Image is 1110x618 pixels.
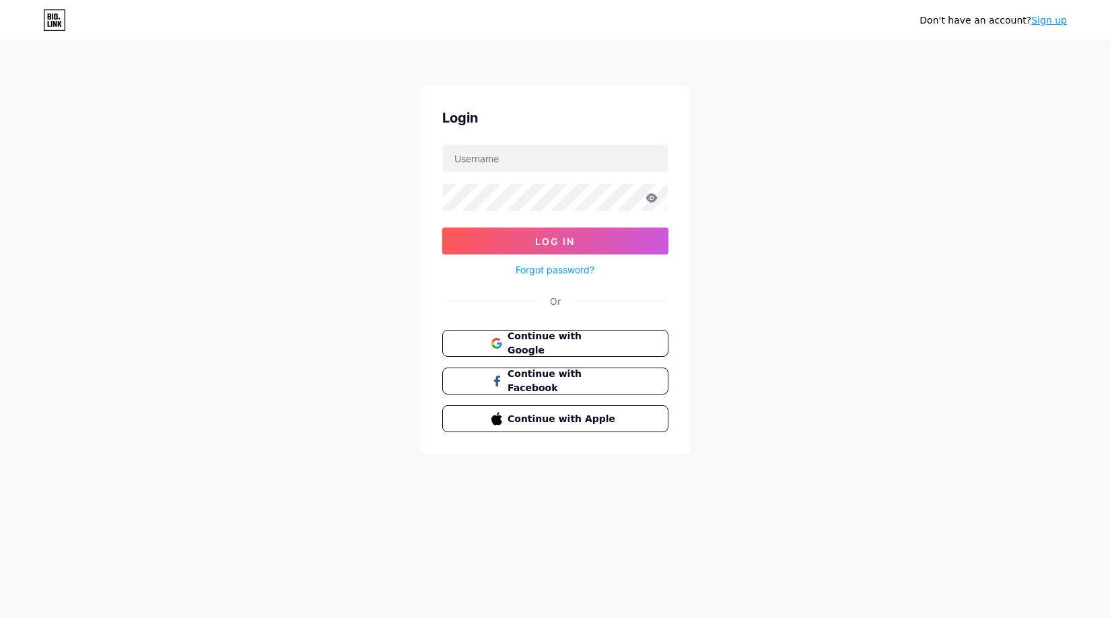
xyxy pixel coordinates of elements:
[516,263,594,277] a: Forgot password?
[508,367,619,395] span: Continue with Facebook
[920,13,1067,28] div: Don't have an account?
[442,330,668,357] button: Continue with Google
[442,108,668,128] div: Login
[442,405,668,432] button: Continue with Apple
[443,145,668,172] input: Username
[442,368,668,394] button: Continue with Facebook
[1031,15,1067,26] a: Sign up
[550,294,561,308] div: Or
[508,412,619,426] span: Continue with Apple
[508,329,619,357] span: Continue with Google
[535,236,575,247] span: Log In
[442,228,668,254] button: Log In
